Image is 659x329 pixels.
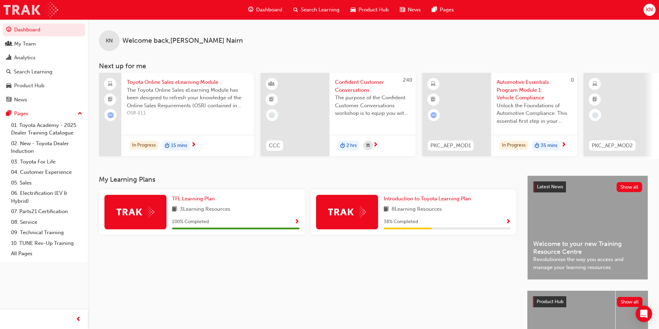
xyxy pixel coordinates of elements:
[14,40,36,48] div: My Team
[6,111,11,117] span: pages-icon
[127,86,249,110] span: The Toyota Online Sales eLearning Module has been designed to refresh your knowledge of the Onlin...
[373,142,378,148] span: next-icon
[643,4,656,16] button: KN
[14,54,36,62] div: Analytics
[533,296,642,307] a: Product HubShow all
[646,6,653,14] span: KN
[533,256,642,271] span: Revolutionise the way you access and manage your learning resources.
[527,176,648,280] a: Latest NewsShow allWelcome to your new Training Resource CentreRevolutionise the way you access a...
[256,6,282,14] span: Dashboard
[431,95,436,104] span: booktick-icon
[499,141,528,150] div: In Progress
[14,68,52,76] div: Search Learning
[346,142,357,150] span: 2 hrs
[384,196,471,202] span: Introduction to Toyota Learning Plan
[172,195,217,203] a: TFL Learning Plan
[3,2,58,18] img: Trak
[3,51,85,64] a: Analytics
[269,95,274,104] span: booktick-icon
[269,80,274,89] span: learningResourceType_INSTRUCTOR_LED-icon
[617,297,643,307] button: Show all
[78,109,82,118] span: up-icon
[8,227,85,238] a: 09. Technical Training
[127,109,249,117] span: OSR-EL1
[171,142,187,150] span: 15 mins
[3,107,85,120] button: Pages
[384,205,389,214] span: book-icon
[408,6,421,14] span: News
[358,6,389,14] span: Product Hub
[14,96,27,104] div: News
[88,62,659,70] h3: Next up for me
[335,94,410,117] span: The purpose of the Confident Customer Conversations workshop is to equip you with tools to commun...
[351,6,356,14] span: car-icon
[430,142,471,150] span: PKC_AEP_MOD1
[172,196,215,202] span: TFL Learning Plan
[3,93,85,106] a: News
[8,217,85,228] a: 08. Service
[301,6,339,14] span: Search Learning
[345,3,394,17] a: car-iconProduct Hub
[431,80,436,89] span: learningResourceType_ELEARNING-icon
[6,97,11,103] span: news-icon
[537,299,564,305] span: Product Hub
[6,41,11,47] span: people-icon
[8,157,85,167] a: 03. Toyota For Life
[561,142,566,148] span: next-icon
[3,79,85,92] a: Product Hub
[122,37,243,45] span: Welcome back , [PERSON_NAME] Nairn
[3,22,85,107] button: DashboardMy TeamAnalyticsSearch LearningProduct HubNews
[14,110,28,118] div: Pages
[535,141,539,150] span: duration-icon
[108,95,113,104] span: booktick-icon
[6,69,11,75] span: search-icon
[76,315,81,324] span: prev-icon
[592,112,598,118] span: learningRecordVerb_NONE-icon
[293,6,298,14] span: search-icon
[108,112,114,118] span: learningRecordVerb_ATTEMPT-icon
[191,142,196,148] span: next-icon
[340,141,345,150] span: duration-icon
[99,73,254,156] a: Toyota Online Sales eLearning ModuleThe Toyota Online Sales eLearning Module has been designed to...
[269,142,280,150] span: CCC
[497,102,572,125] span: Unlock the Foundations of Automotive Compliance. This essential first step in your Automotive Ess...
[8,248,85,259] a: All Pages
[426,3,459,17] a: pages-iconPages
[592,80,597,89] span: learningResourceType_ELEARNING-icon
[392,205,442,214] span: 8 Learning Resources
[6,55,11,61] span: chart-icon
[8,178,85,188] a: 05. Sales
[8,206,85,217] a: 07. Parts21 Certification
[14,82,44,90] div: Product Hub
[8,138,85,157] a: 02. New - Toyota Dealer Induction
[541,142,557,150] span: 35 mins
[3,38,85,50] a: My Team
[384,218,418,226] span: 38 % Completed
[432,6,437,14] span: pages-icon
[248,6,253,14] span: guage-icon
[506,218,511,226] button: Show Progress
[636,306,652,322] div: Open Intercom Messenger
[592,142,633,150] span: PKC_AEP_MOD2
[288,3,345,17] a: search-iconSearch Learning
[8,188,85,206] a: 06. Electrification (EV & Hybrid)
[172,205,177,214] span: book-icon
[592,95,597,104] span: booktick-icon
[3,66,85,78] a: Search Learning
[506,219,511,225] span: Show Progress
[8,238,85,249] a: 10. TUNE Rev-Up Training
[366,141,370,150] span: calendar-icon
[533,181,642,192] a: Latest NewsShow all
[8,167,85,178] a: 04. Customer Experience
[269,112,275,118] span: learningRecordVerb_NONE-icon
[403,77,412,83] span: 240
[571,77,574,83] span: 0
[537,184,563,190] span: Latest News
[294,219,300,225] span: Show Progress
[422,73,577,156] a: 0PKC_AEP_MOD1Automotive Essentials Program Module 1: Vehicle ComplianceUnlock the Foundations of ...
[400,6,405,14] span: news-icon
[394,3,426,17] a: news-iconNews
[261,73,416,156] a: 240CCCConfident Customer ConversationsThe purpose of the Confident Customer Conversations worksho...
